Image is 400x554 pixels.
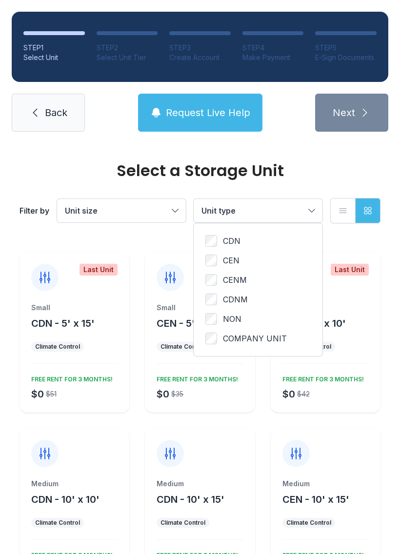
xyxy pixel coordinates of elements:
[160,343,205,351] div: Climate Control
[169,43,231,53] div: STEP 3
[31,493,100,506] button: CDN - 10' x 10'
[160,519,205,527] div: Climate Control
[282,479,369,489] div: Medium
[205,313,217,325] input: NON
[282,303,369,313] div: Small
[315,43,377,53] div: STEP 5
[223,274,247,286] span: CENM
[157,494,224,505] span: CDN - 10' x 15'
[31,317,95,329] span: CDN - 5' x 15'
[46,389,57,399] div: $51
[201,206,236,216] span: Unit type
[223,313,241,325] span: NON
[35,519,80,527] div: Climate Control
[31,479,118,489] div: Medium
[31,317,95,330] button: CDN - 5' x 15'
[31,387,44,401] div: $0
[171,389,183,399] div: $35
[205,274,217,286] input: CENM
[282,494,349,505] span: CEN - 10' x 15'
[20,205,49,217] div: Filter by
[157,387,169,401] div: $0
[65,206,98,216] span: Unit size
[31,303,118,313] div: Small
[23,43,85,53] div: STEP 1
[157,317,219,329] span: CEN - 5' x 15'
[223,294,248,305] span: CDNM
[97,43,158,53] div: STEP 2
[27,372,113,383] div: FREE RENT FOR 3 MONTHS!
[157,479,243,489] div: Medium
[223,255,240,266] span: CEN
[157,493,224,506] button: CDN - 10' x 15'
[31,494,100,505] span: CDN - 10' x 10'
[297,389,310,399] div: $42
[35,343,80,351] div: Climate Control
[97,53,158,62] div: Select Unit Tier
[20,163,380,178] div: Select a Storage Unit
[279,372,364,383] div: FREE RENT FOR 3 MONTHS!
[166,106,250,119] span: Request Live Help
[223,333,287,344] span: COMPANY UNIT
[205,333,217,344] input: COMPANY UNIT
[282,493,349,506] button: CEN - 10' x 15'
[153,372,238,383] div: FREE RENT FOR 3 MONTHS!
[333,106,355,119] span: Next
[169,53,231,62] div: Create Account
[282,387,295,401] div: $0
[57,199,186,222] button: Unit size
[315,53,377,62] div: E-Sign Documents
[331,264,369,276] div: Last Unit
[157,317,219,330] button: CEN - 5' x 15'
[242,43,304,53] div: STEP 4
[45,106,67,119] span: Back
[194,199,322,222] button: Unit type
[286,519,331,527] div: Climate Control
[157,303,243,313] div: Small
[23,53,85,62] div: Select Unit
[242,53,304,62] div: Make Payment
[205,235,217,247] input: CDN
[205,255,217,266] input: CEN
[205,294,217,305] input: CDNM
[80,264,118,276] div: Last Unit
[223,235,240,247] span: CDN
